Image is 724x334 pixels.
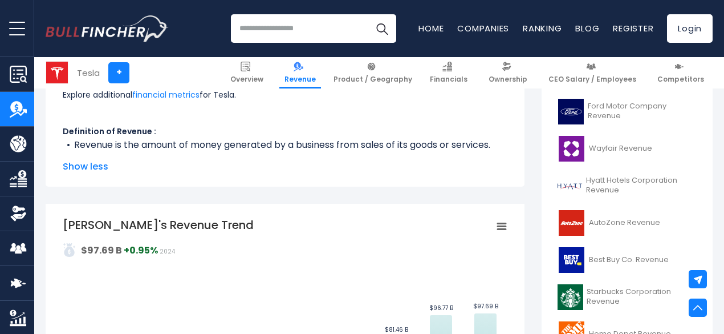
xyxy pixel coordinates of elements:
[550,281,704,313] a: Starbucks Corporation Revenue
[575,22,599,34] a: Blog
[63,138,507,166] li: Revenue is the amount of money generated by a business from sales of its goods or services. Refer...
[430,75,467,84] span: Financials
[550,207,704,239] a: AutoZone Revenue
[63,243,76,257] img: addasd
[557,210,585,236] img: AZO logo
[284,75,316,84] span: Revenue
[667,14,713,43] a: Login
[132,89,200,100] a: financial metrics
[46,15,169,42] img: Bullfincher logo
[557,284,583,310] img: SBUX logo
[225,57,269,88] a: Overview
[550,170,704,202] a: Hyatt Hotels Corporation Revenue
[483,57,532,88] a: Ownership
[652,57,709,88] a: Competitors
[63,160,507,174] span: Show less
[124,244,158,257] strong: +0.95%
[77,66,100,79] div: Tesla
[473,302,498,311] text: $97.69 B
[108,62,129,83] a: +
[550,133,704,164] a: Wayfair Revenue
[63,88,507,102] p: Explore additional for Tesla.
[328,57,417,88] a: Product / Geography
[385,325,408,334] text: $81.46 B
[557,247,585,273] img: BBY logo
[63,126,156,137] b: Definition of Revenue :
[548,75,636,84] span: CEO Salary / Employees
[368,14,396,43] button: Search
[333,75,412,84] span: Product / Geography
[418,22,444,34] a: Home
[613,22,653,34] a: Register
[489,75,527,84] span: Ownership
[557,99,584,124] img: F logo
[457,22,509,34] a: Companies
[429,304,453,312] text: $96.77 B
[46,62,68,83] img: TSLA logo
[128,152,165,165] a: glossary
[657,75,704,84] span: Competitors
[550,244,704,276] a: Best Buy Co. Revenue
[425,57,473,88] a: Financials
[63,217,254,233] tspan: [PERSON_NAME]'s Revenue Trend
[543,57,641,88] a: CEO Salary / Employees
[81,244,122,257] strong: $97.69 B
[160,247,175,256] span: 2024
[279,57,321,88] a: Revenue
[557,173,583,199] img: H logo
[550,96,704,127] a: Ford Motor Company Revenue
[230,75,263,84] span: Overview
[46,15,168,42] a: Go to homepage
[523,22,562,34] a: Ranking
[557,136,585,162] img: W logo
[10,205,27,222] img: Ownership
